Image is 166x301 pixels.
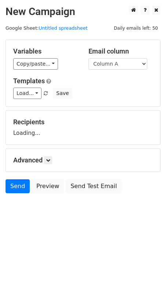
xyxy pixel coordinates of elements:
[53,88,72,99] button: Save
[13,118,153,126] h5: Recipients
[13,77,45,85] a: Templates
[111,25,160,31] a: Daily emails left: 50
[6,179,30,193] a: Send
[13,156,153,164] h5: Advanced
[66,179,122,193] a: Send Test Email
[13,118,153,137] div: Loading...
[32,179,64,193] a: Preview
[13,47,77,55] h5: Variables
[13,88,41,99] a: Load...
[6,5,160,18] h2: New Campaign
[89,47,153,55] h5: Email column
[13,58,58,70] a: Copy/paste...
[111,24,160,32] span: Daily emails left: 50
[6,25,88,31] small: Google Sheet:
[39,25,87,31] a: Untitled spreadsheet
